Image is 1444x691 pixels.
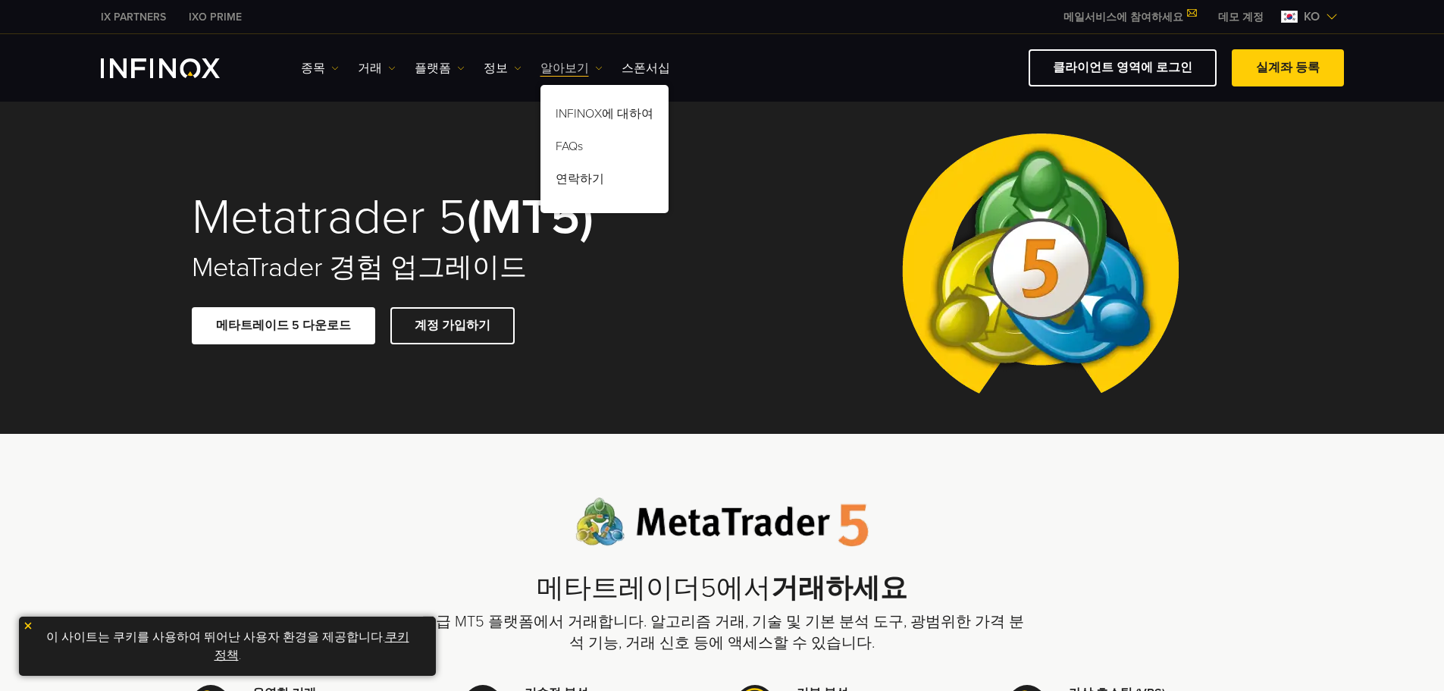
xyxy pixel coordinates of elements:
[540,59,603,77] a: 알아보기
[301,59,339,77] a: 종목
[419,611,1026,654] p: 고급 MT5 플랫폼에서 거래합니다. 알고리즘 거래, 기술 및 기본 분석 도구, 광범위한 가격 분석 기능, 거래 신호 등에 액세스할 수 있습니다.
[390,307,515,344] a: 계정 가입하기
[192,251,701,284] h2: MetaTrader 경험 업그레이드
[1232,49,1344,86] a: 실계좌 등록
[1298,8,1326,26] span: ko
[415,59,465,77] a: 플랫폼
[23,620,33,631] img: yellow close icon
[575,498,869,547] img: Meta Trader 5 logo
[177,9,253,25] a: INFINOX
[890,102,1191,434] img: Meta Trader 5
[1029,49,1217,86] a: 클라이언트 영역에 로그인
[540,133,669,165] a: FAQs
[467,187,594,247] strong: (MT5)
[540,165,669,198] a: 연락하기
[1207,9,1275,25] a: INFINOX MENU
[192,192,701,243] h1: Metatrader 5
[540,100,669,133] a: INFINOX에 대하여
[27,624,428,668] p: 이 사이트는 쿠키를 사용하여 뛰어난 사용자 환경을 제공합니다. .
[101,58,255,78] a: INFINOX Logo
[358,59,396,77] a: 거래
[622,59,670,77] a: 스폰서십
[484,59,522,77] a: 정보
[89,9,177,25] a: INFINOX
[771,572,907,605] strong: 거래하세요
[419,573,1026,605] h2: 메타트레이더5에서
[1052,11,1207,24] a: 메일서비스에 참여하세요
[192,307,375,344] a: 메타트레이드 5 다운로드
